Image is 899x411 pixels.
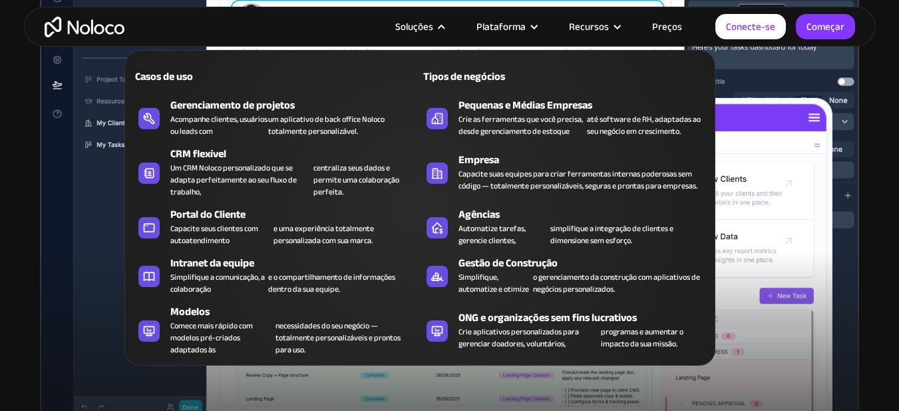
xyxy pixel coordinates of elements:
font: Gerenciamento de projetos [170,95,295,115]
font: o gerenciamento da construção com aplicativos de negócios personalizados. [533,270,700,296]
font: Plataforma [476,17,526,36]
font: Tipos de negócios [423,67,505,87]
font: e uma experiência totalmente personalizada com sua marca. [273,221,374,248]
a: Conecte-se [715,14,786,39]
font: Automatize tarefas, gerencie clientes, [458,221,526,248]
a: ONG e organizações sem fins lucrativosCrie aplicativos personalizados para gerenciar doadores, vo... [420,301,708,358]
font: e o compartilhamento de informações dentro da sua equipe. [268,270,395,296]
a: ModelosComece mais rápido com modelos pré-criados adaptados àsnecessidades do seu negócio — total... [132,301,420,358]
font: Acompanhe clientes, usuários ou leads com [170,112,268,139]
font: Portal do Cliente [170,205,246,224]
font: Simplifique, automatize e otimize [458,270,529,296]
font: Casos de uso [135,67,193,87]
font: Preços [652,17,682,36]
font: até software de RH, adaptadas ao seu negócio em crescimento. [587,112,701,139]
a: Tipos de negócios [420,61,708,91]
a: Preços [635,18,699,35]
a: Gerenciamento de projetosAcompanhe clientes, usuários ou leads comum aplicativo de back office No... [132,95,420,140]
font: Capacite suas equipes para criar ferramentas internas poderosas sem código — totalmente personali... [458,167,697,193]
font: um aplicativo de back office Noloco totalmente personalizável. [268,112,385,139]
font: simplifique a integração de clientes e dimensione sem esforço. [550,221,673,248]
a: Intranet da equipeSimplifique a comunicação, a colaboraçãoe o compartilhamento de informações den... [132,252,420,298]
font: Crie aplicativos personalizados para gerenciar doadores, voluntários, [458,324,579,351]
font: Um CRM Noloco personalizado que se adapta perfeitamente ao seu fluxo de trabalho, [170,161,297,199]
a: CRM flexívelUm CRM Noloco personalizado que se adapta perfeitamente ao seu fluxo de trabalho,cent... [132,143,420,201]
font: Intranet da equipe [170,253,254,273]
a: Pequenas e Médias EmpresasCrie as ferramentas que você precisa, desde gerenciamento de estoqueaté... [420,95,708,140]
font: Conecte-se [726,17,775,36]
a: Casos de uso [132,61,420,91]
font: Soluções [395,17,433,36]
font: programas e aumentar o impacto da sua missão. [601,324,683,351]
font: Recursos [569,17,609,36]
font: Comece mais rápido com modelos pré-criados adaptados às [170,318,253,357]
a: Portal do ClienteCapacite seus clientes com autoatendimentoe uma experiência totalmente personali... [132,204,420,249]
font: Modelos [170,302,210,322]
font: Crie as ferramentas que você precisa, desde gerenciamento de estoque [458,112,583,139]
font: Pequenas e Médias Empresas [458,95,592,115]
font: Capacite seus clientes com autoatendimento [170,221,258,248]
font: CRM flexível [170,144,226,164]
font: Empresa [458,150,499,170]
font: Agências [458,205,500,224]
div: Soluções [379,18,460,35]
a: EmpresaCapacite suas equipes para criar ferramentas internas poderosas sem código — totalmente pe... [420,143,708,201]
font: Começar [807,17,844,36]
a: Gestão de ConstruçãoSimplifique, automatize e otimizeo gerenciamento da construção com aplicativo... [420,252,708,298]
font: Gestão de Construção [458,253,558,273]
font: necessidades do seu negócio — totalmente personalizáveis ​​e prontos para uso. [275,318,401,357]
font: centraliza seus dados e permite uma colaboração perfeita. [313,161,399,199]
div: Recursos [552,18,635,35]
a: Começar [796,14,855,39]
nav: Soluções [124,31,715,366]
a: AgênciasAutomatize tarefas, gerencie clientes,simplifique a integração de clientes e dimensione s... [420,204,708,249]
a: lar [45,17,124,37]
font: ONG e organizações sem fins lucrativos [458,308,637,328]
div: Plataforma [460,18,552,35]
font: Simplifique a comunicação, a colaboração [170,270,265,296]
